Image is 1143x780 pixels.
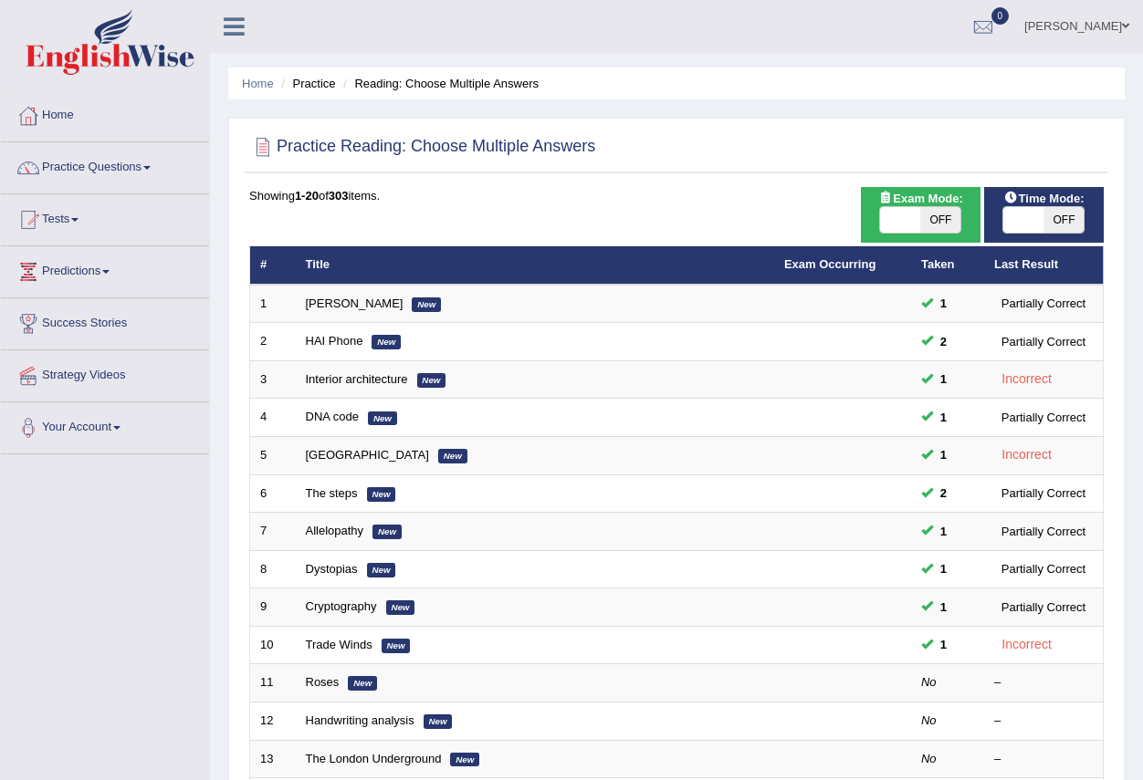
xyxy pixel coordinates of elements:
div: Incorrect [994,444,1059,465]
td: 3 [250,360,296,399]
a: HAI Phone [306,334,363,348]
a: [GEOGRAPHIC_DATA] [306,448,429,462]
em: No [921,752,937,765]
th: Taken [911,246,984,285]
td: 6 [250,474,296,513]
div: Showing of items. [249,187,1104,204]
b: 303 [329,189,349,203]
td: 11 [250,664,296,702]
th: # [250,246,296,285]
a: Handwriting analysis [306,713,414,727]
div: Partially Correct [994,294,1093,313]
td: 8 [250,550,296,588]
div: – [994,712,1093,730]
em: New [367,563,396,577]
em: New [450,753,479,767]
td: 12 [250,702,296,740]
div: – [994,751,1093,768]
td: 4 [250,399,296,437]
em: New [424,714,453,729]
em: New [412,297,441,312]
a: The steps [306,486,358,500]
span: OFF [1043,207,1084,233]
td: 7 [250,513,296,551]
em: New [368,411,397,426]
span: You can still take this question [933,635,954,654]
a: Dystopias [306,562,358,576]
em: New [417,373,446,388]
em: No [921,713,937,727]
div: – [994,674,1093,692]
span: You can still take this question [933,598,954,617]
div: Partially Correct [994,522,1093,541]
td: 10 [250,626,296,664]
a: Predictions [1,246,209,292]
div: Show exams occurring in exams [861,187,980,243]
h2: Practice Reading: Choose Multiple Answers [249,133,595,161]
div: Partially Correct [994,598,1093,617]
span: Exam Mode: [871,189,970,208]
td: 1 [250,285,296,323]
span: You can still take this question [933,408,954,427]
th: Title [296,246,774,285]
span: You can still take this question [933,559,954,578]
a: Cryptography [306,599,377,613]
a: Exam Occurring [784,257,876,271]
a: Your Account [1,402,209,448]
a: DNA code [306,410,360,423]
span: You can still take this question [933,484,954,503]
a: Interior architecture [306,372,408,386]
b: 1-20 [295,189,319,203]
th: Last Result [984,246,1104,285]
em: New [438,449,467,463]
a: Strategy Videos [1,350,209,396]
span: You can still take this question [933,445,954,464]
td: 2 [250,323,296,361]
td: 13 [250,740,296,778]
span: You can still take this question [933,294,954,313]
em: New [348,676,377,691]
span: OFF [920,207,960,233]
a: [PERSON_NAME] [306,296,404,310]
a: Allelopathy [306,524,364,537]
li: Practice [277,75,335,92]
span: Time Mode: [997,189,1092,208]
a: The London Underground [306,752,442,765]
a: Practice Questions [1,142,209,188]
td: 5 [250,437,296,475]
a: Success Stories [1,298,209,344]
div: Partially Correct [994,408,1093,427]
span: You can still take this question [933,522,954,541]
div: Partially Correct [994,332,1093,351]
div: Incorrect [994,369,1059,390]
em: No [921,675,937,689]
a: Tests [1,194,209,240]
em: New [382,639,411,653]
a: Home [1,90,209,136]
em: New [386,600,415,615]
em: New [372,335,401,349]
td: 9 [250,588,296,627]
div: Incorrect [994,634,1059,655]
em: New [372,525,402,539]
li: Reading: Choose Multiple Answers [339,75,539,92]
em: New [367,487,396,502]
a: Home [242,77,274,90]
span: You can still take this question [933,332,954,351]
span: You can still take this question [933,369,954,389]
div: Partially Correct [994,484,1093,503]
span: 0 [991,7,1010,25]
a: Roses [306,675,340,689]
a: Trade Winds [306,638,372,651]
div: Partially Correct [994,559,1093,578]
